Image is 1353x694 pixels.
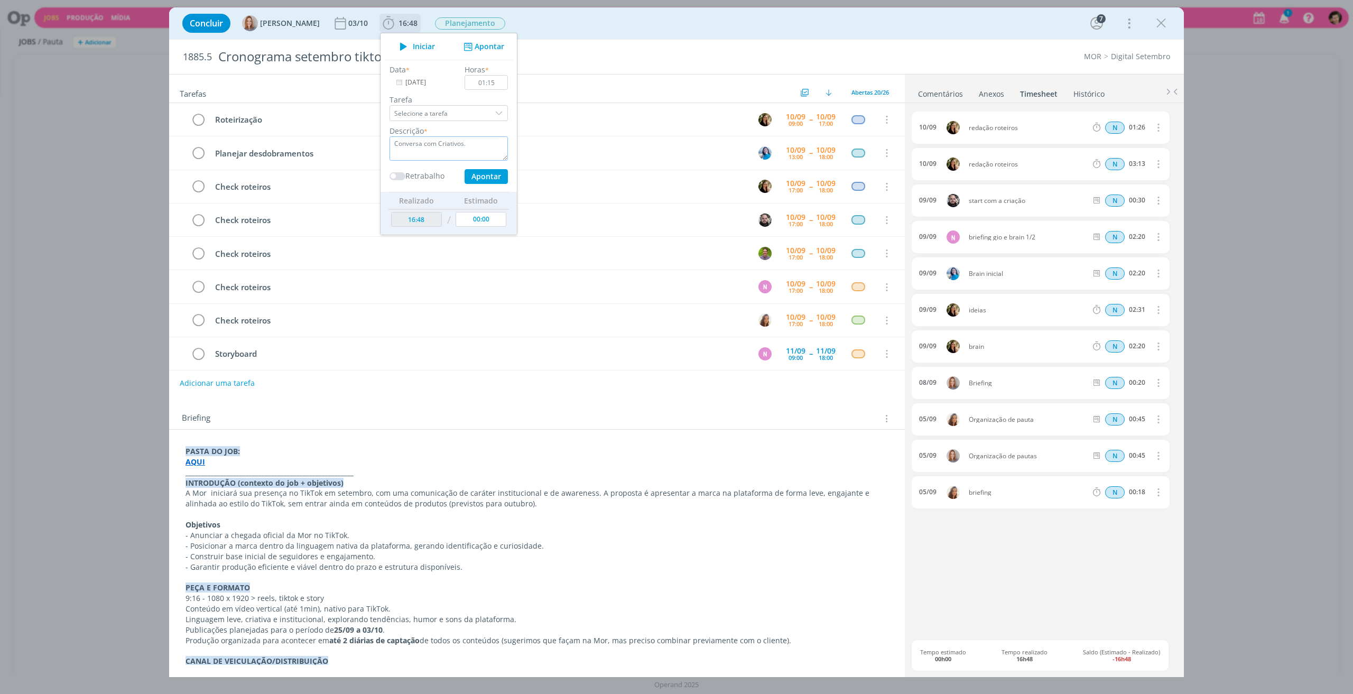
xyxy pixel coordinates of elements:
div: 10/09 [816,146,836,154]
div: Check roteiros [210,314,748,327]
div: 09/09 [919,270,937,277]
span: Organização de pautas [965,453,1091,459]
strong: até 2 diárias de captação [329,635,420,645]
label: Data [390,64,406,75]
span: -- [809,149,812,156]
img: A [947,449,960,462]
strong: 25/09 a 03/10 [334,625,383,635]
button: Adicionar uma tarefa [179,374,255,393]
div: Cronograma setembro tiktok [214,44,754,70]
p: - Garantir produção eficiente e viável dentro do prazo e estrutura disponíveis. [186,562,888,572]
div: N [947,230,960,244]
div: 05/09 [919,452,937,459]
span: N [1105,195,1125,207]
button: Apontar [465,169,508,184]
div: 09:00 [789,355,803,360]
img: A [947,376,960,390]
div: 09/09 [919,306,937,313]
span: start com a criação [965,198,1091,204]
div: Horas normais [1105,122,1125,134]
span: N [1105,267,1125,280]
button: C [757,179,773,195]
span: Tarefas [180,86,206,99]
div: 10/09 [816,280,836,288]
p: A Mor iniciará sua presença no TikTok em setembro, com uma comunicação de caráter institucional e... [186,488,888,509]
button: Planejamento [434,17,506,30]
div: 17:00 [789,288,803,293]
div: 00:45 [1129,452,1145,459]
div: Roteirização [210,113,748,126]
span: N [1105,413,1125,425]
span: briefing gio e brain 1/2 [965,234,1091,240]
div: Horas normais [1105,377,1125,389]
p: - Anunciar a chegada oficial da Mor no TikTok. [186,530,888,541]
div: 10/09 [816,247,836,254]
img: arrow-down.svg [826,89,832,96]
img: C [947,340,960,353]
div: Storyboard [210,347,748,360]
button: T [757,245,773,261]
img: E [947,267,960,280]
div: 17:00 [789,254,803,260]
span: Saldo (Estimado - Realizado) [1083,649,1160,662]
div: Horas normais [1105,231,1125,243]
img: C [758,180,772,193]
strong: INTRODUÇÃO (contexto do job + objetivos) [186,478,344,488]
img: V [758,313,772,327]
img: V [947,413,960,426]
img: T [758,247,772,260]
b: 00h00 [935,655,951,663]
div: Check roteiros [210,180,748,193]
span: Organização de pauta [965,417,1091,423]
div: Horas normais [1105,158,1125,170]
div: 10/09 [816,214,836,221]
div: Horas normais [1105,340,1125,353]
label: Tarefa [390,94,508,105]
p: Linguagem leve, criativa e institucional, explorando tendências, humor e sons da plataforma. [186,614,888,625]
button: 7 [1088,15,1105,32]
span: -- [809,283,812,291]
button: 16:48 [380,15,420,32]
span: -- [809,116,812,123]
div: 03/10 [348,20,370,27]
div: 13:00 [789,154,803,160]
div: 18:00 [819,355,833,360]
div: 03:13 [1129,160,1145,168]
div: 10/09 [919,160,937,168]
button: N [757,279,773,295]
span: N [1105,377,1125,389]
div: Horas normais [1105,413,1125,425]
div: 18:00 [819,154,833,160]
div: 02:20 [1129,343,1145,350]
button: Concluir [182,14,230,33]
a: Histórico [1073,84,1105,99]
a: Comentários [918,84,963,99]
span: Briefing [965,380,1091,386]
div: 17:00 [789,187,803,193]
div: 10/09 [786,113,805,121]
a: Timesheet [1020,84,1058,99]
div: 17:00 [819,121,833,126]
span: -- [809,350,812,357]
span: N [1105,450,1125,462]
div: 09/09 [919,197,937,204]
a: AQUI [186,457,205,467]
span: N [1105,486,1125,498]
div: 18:00 [819,187,833,193]
input: Data [390,75,456,90]
strong: PEÇA E FORMATO [186,582,250,593]
div: 10/09 [816,313,836,321]
span: 1885.5 [183,51,212,63]
button: G [757,212,773,228]
th: Estimado [453,192,509,209]
span: N [1105,340,1125,353]
div: 00:20 [1129,379,1145,386]
span: [PERSON_NAME] [260,20,320,27]
div: 10/09 [786,313,805,321]
span: redação roteiros [965,161,1091,168]
span: N [1105,231,1125,243]
span: 16:48 [399,18,418,28]
img: C [947,303,960,317]
div: 18:00 [819,254,833,260]
img: C [758,113,772,126]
